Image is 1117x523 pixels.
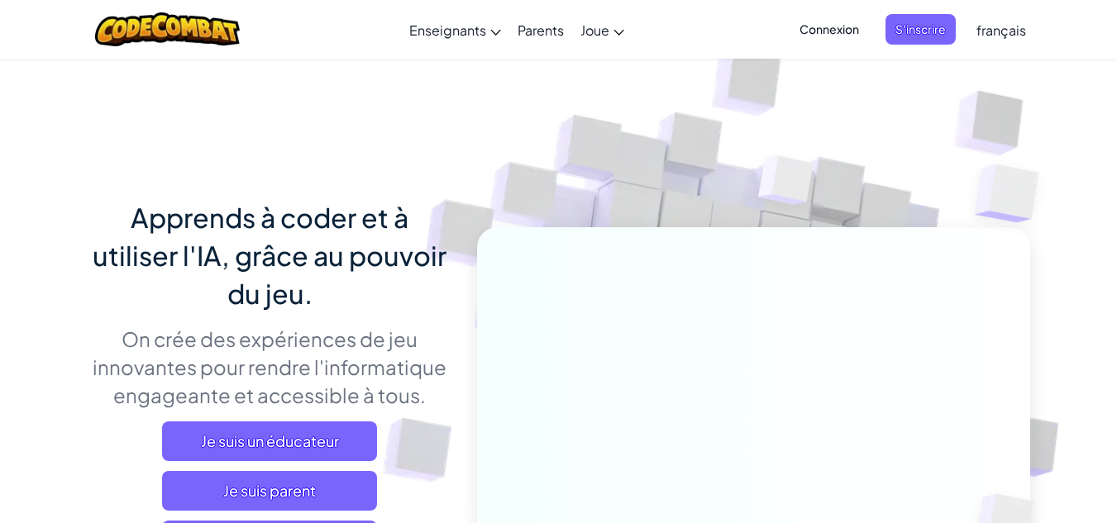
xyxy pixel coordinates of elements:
[580,21,609,39] span: Joue
[88,325,452,409] p: On crée des expériences de jeu innovantes pour rendre l'informatique engageante et accessible à t...
[885,14,956,45] button: S'inscrire
[790,14,869,45] button: Connexion
[93,201,446,310] span: Apprends à coder et à utiliser l'IA, grâce au pouvoir du jeu.
[162,421,377,461] a: Je suis un éducateur
[572,7,632,52] a: Joue
[942,124,1085,264] img: Overlap cubes
[968,7,1034,52] a: français
[727,123,846,246] img: Overlap cubes
[976,21,1026,39] span: français
[162,471,377,511] a: Je suis parent
[95,12,240,46] img: CodeCombat logo
[509,7,572,52] a: Parents
[401,7,509,52] a: Enseignants
[409,21,486,39] span: Enseignants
